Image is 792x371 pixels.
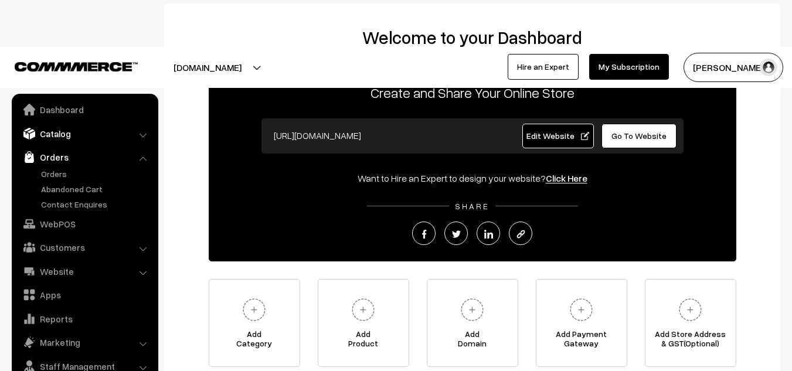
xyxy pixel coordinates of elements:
[611,131,667,141] span: Go To Website
[508,54,579,80] a: Hire an Expert
[15,308,154,329] a: Reports
[15,99,154,120] a: Dashboard
[209,329,300,353] span: Add Category
[176,27,769,48] h2: Welcome to your Dashboard
[526,131,589,141] span: Edit Website
[15,261,154,282] a: Website
[209,279,300,367] a: AddCategory
[674,294,706,326] img: plus.svg
[427,329,518,353] span: Add Domain
[684,53,783,82] button: [PERSON_NAME]…
[15,237,154,258] a: Customers
[427,279,518,367] a: AddDomain
[15,213,154,234] a: WebPOS
[38,198,154,210] a: Contact Enquires
[601,124,677,148] a: Go To Website
[15,62,138,71] img: COMMMERCE
[38,183,154,195] a: Abandoned Cart
[565,294,597,326] img: plus.svg
[132,53,283,82] button: [DOMAIN_NAME]
[38,168,154,180] a: Orders
[536,279,627,367] a: Add PaymentGateway
[318,329,409,353] span: Add Product
[589,54,669,80] a: My Subscription
[238,294,270,326] img: plus.svg
[760,59,777,76] img: user
[522,124,594,148] a: Edit Website
[645,279,736,367] a: Add Store Address& GST(Optional)
[318,279,409,367] a: AddProduct
[15,123,154,144] a: Catalog
[15,147,154,168] a: Orders
[15,332,154,353] a: Marketing
[209,82,736,103] p: Create and Share Your Online Store
[15,284,154,305] a: Apps
[536,329,627,353] span: Add Payment Gateway
[645,329,736,353] span: Add Store Address & GST(Optional)
[449,201,495,211] span: SHARE
[347,294,379,326] img: plus.svg
[456,294,488,326] img: plus.svg
[546,172,587,184] a: Click Here
[209,171,736,185] div: Want to Hire an Expert to design your website?
[15,59,117,73] a: COMMMERCE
